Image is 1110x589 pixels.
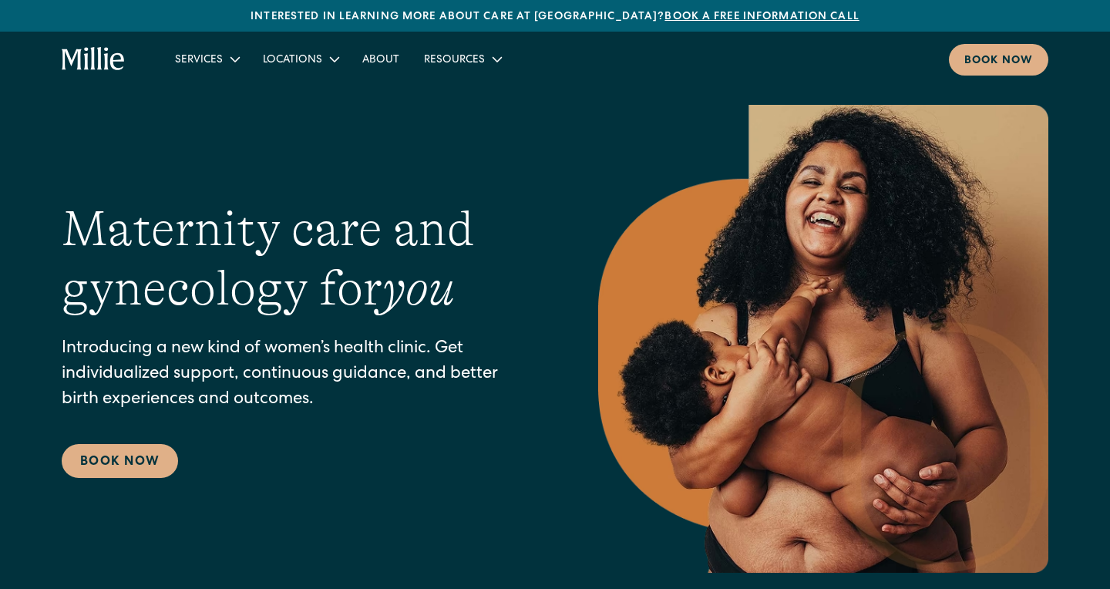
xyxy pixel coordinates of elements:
div: Resources [412,46,513,72]
h1: Maternity care and gynecology for [62,200,536,318]
a: About [350,46,412,72]
p: Introducing a new kind of women’s health clinic. Get individualized support, continuous guidance,... [62,337,536,413]
a: Book Now [62,444,178,478]
a: Book now [949,44,1048,76]
div: Locations [251,46,350,72]
div: Resources [424,52,485,69]
div: Services [163,46,251,72]
a: home [62,47,126,72]
div: Services [175,52,223,69]
em: you [382,261,455,316]
div: Book now [964,53,1033,69]
a: Book a free information call [664,12,859,22]
div: Locations [263,52,322,69]
img: Smiling mother with her baby in arms, celebrating body positivity and the nurturing bond of postp... [598,105,1048,573]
